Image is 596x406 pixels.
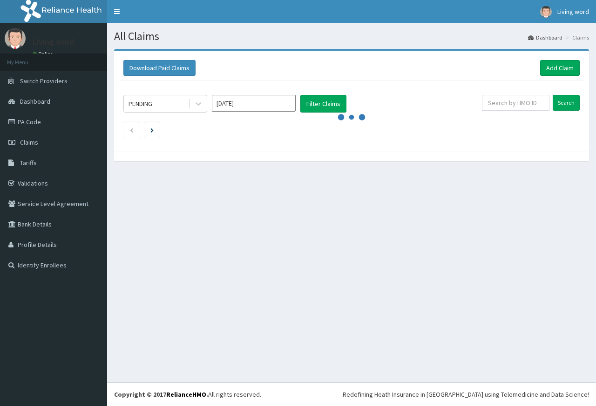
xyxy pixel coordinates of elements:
[150,126,154,134] a: Next page
[300,95,346,113] button: Filter Claims
[563,33,589,41] li: Claims
[482,95,549,111] input: Search by HMO ID
[540,6,552,18] img: User Image
[20,159,37,167] span: Tariffs
[114,30,589,42] h1: All Claims
[129,99,152,108] div: PENDING
[212,95,296,112] input: Select Month and Year
[107,382,596,406] footer: All rights reserved.
[33,51,55,57] a: Online
[123,60,196,76] button: Download Paid Claims
[557,7,589,16] span: Living word
[540,60,580,76] a: Add Claim
[5,28,26,49] img: User Image
[33,38,74,46] p: Living word
[20,77,68,85] span: Switch Providers
[338,103,366,131] svg: audio-loading
[114,390,208,399] strong: Copyright © 2017 .
[553,95,580,111] input: Search
[166,390,206,399] a: RelianceHMO
[20,138,38,146] span: Claims
[528,33,562,41] a: Dashboard
[20,97,50,106] span: Dashboard
[129,126,134,134] a: Previous page
[343,390,589,399] div: Redefining Heath Insurance in [GEOGRAPHIC_DATA] using Telemedicine and Data Science!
